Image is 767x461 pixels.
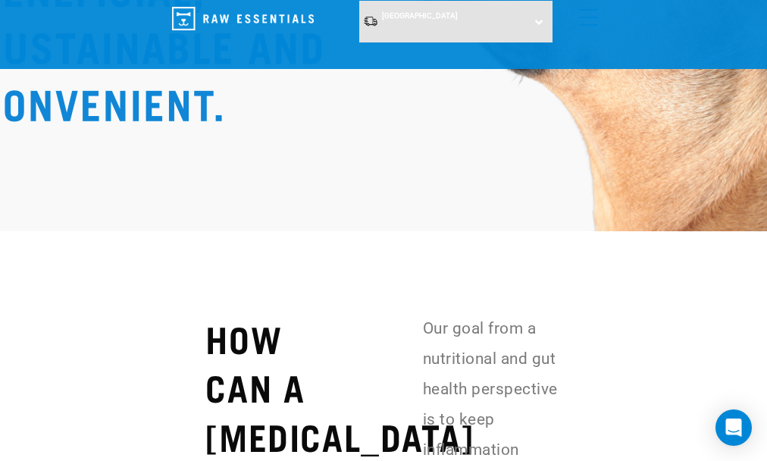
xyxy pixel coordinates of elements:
img: van-moving.png [363,15,378,27]
span: [GEOGRAPHIC_DATA] [382,11,458,20]
img: Raw Essentials Logo [172,7,314,30]
div: Open Intercom Messenger [715,409,752,446]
